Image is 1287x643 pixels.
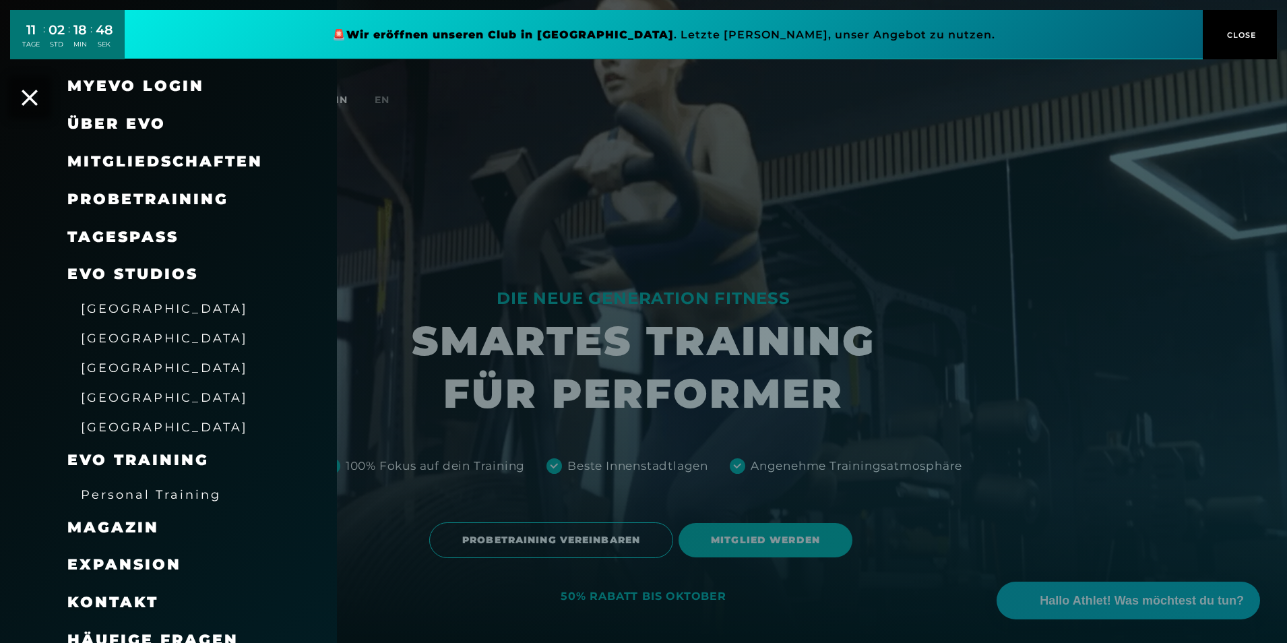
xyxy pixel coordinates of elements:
button: CLOSE [1203,10,1277,59]
span: Über EVO [67,115,166,133]
div: 48 [96,20,113,40]
div: : [43,22,45,57]
div: 02 [49,20,65,40]
div: 11 [22,20,40,40]
div: 18 [73,20,87,40]
div: SEK [96,40,113,49]
div: : [90,22,92,57]
a: MyEVO Login [67,77,204,95]
div: STD [49,40,65,49]
div: : [68,22,70,57]
span: CLOSE [1224,29,1257,41]
div: MIN [73,40,87,49]
div: TAGE [22,40,40,49]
